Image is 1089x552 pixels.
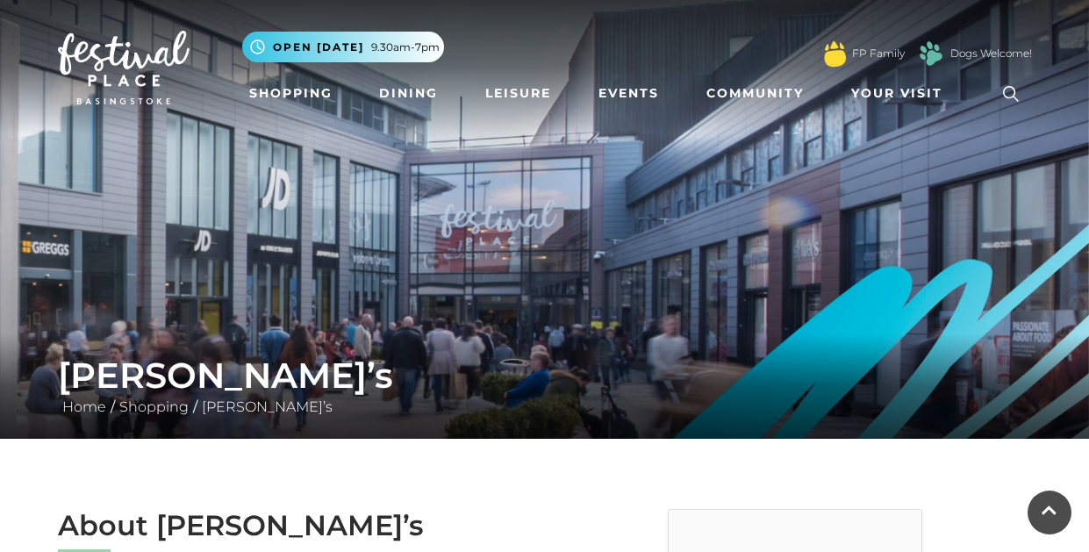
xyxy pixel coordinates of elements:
[115,398,193,415] a: Shopping
[699,77,811,110] a: Community
[591,77,666,110] a: Events
[58,31,190,104] img: Festival Place Logo
[45,355,1045,418] div: / /
[197,398,337,415] a: [PERSON_NAME]’s
[950,46,1032,61] a: Dogs Welcome!
[851,84,942,103] span: Your Visit
[242,32,444,62] button: Open [DATE] 9.30am-7pm
[58,355,1032,397] h1: [PERSON_NAME]’s
[58,398,111,415] a: Home
[844,77,958,110] a: Your Visit
[273,39,364,55] span: Open [DATE]
[372,77,445,110] a: Dining
[371,39,440,55] span: 9.30am-7pm
[852,46,905,61] a: FP Family
[242,77,340,110] a: Shopping
[58,509,532,542] h2: About [PERSON_NAME]’s
[478,77,558,110] a: Leisure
